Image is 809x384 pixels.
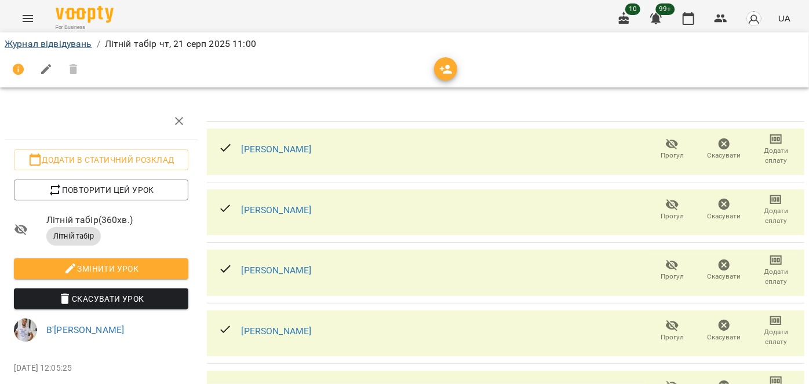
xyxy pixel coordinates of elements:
[105,37,256,51] p: Літній табір чт, 21 серп 2025 11:00
[757,267,795,287] span: Додати сплату
[708,332,741,342] span: Скасувати
[750,254,802,287] button: Додати сплату
[774,8,795,29] button: UA
[46,213,188,227] span: Літній табір ( 360 хв. )
[46,324,124,335] a: В'[PERSON_NAME]
[14,288,188,309] button: Скасувати Урок
[14,319,37,342] img: 630dd004d1d48b813a315489a42c083b.jpg
[625,3,640,15] span: 10
[5,37,804,51] nav: breadcrumb
[656,3,675,15] span: 99+
[14,258,188,279] button: Змінити урок
[698,193,750,226] button: Скасувати
[23,292,179,306] span: Скасувати Урок
[242,265,312,276] a: [PERSON_NAME]
[23,262,179,276] span: Змінити урок
[5,38,92,49] a: Журнал відвідувань
[698,315,750,348] button: Скасувати
[14,363,188,374] p: [DATE] 12:05:25
[757,327,795,347] span: Додати сплату
[56,6,114,23] img: Voopty Logo
[646,193,698,226] button: Прогул
[242,204,312,215] a: [PERSON_NAME]
[242,144,312,155] a: [PERSON_NAME]
[757,146,795,166] span: Додати сплату
[708,151,741,160] span: Скасувати
[97,37,100,51] li: /
[661,211,684,221] span: Прогул
[661,332,684,342] span: Прогул
[646,315,698,348] button: Прогул
[242,326,312,337] a: [PERSON_NAME]
[14,5,42,32] button: Menu
[708,211,741,221] span: Скасувати
[778,12,790,24] span: UA
[646,254,698,287] button: Прогул
[23,183,179,197] span: Повторити цей урок
[661,272,684,281] span: Прогул
[746,10,762,27] img: avatar_s.png
[757,206,795,226] span: Додати сплату
[661,151,684,160] span: Прогул
[698,254,750,287] button: Скасувати
[46,231,101,242] span: Літній табір
[750,193,802,226] button: Додати сплату
[646,133,698,166] button: Прогул
[14,180,188,200] button: Повторити цей урок
[698,133,750,166] button: Скасувати
[56,24,114,31] span: For Business
[750,315,802,348] button: Додати сплату
[708,272,741,281] span: Скасувати
[14,149,188,170] button: Додати в статичний розклад
[750,133,802,166] button: Додати сплату
[23,153,179,167] span: Додати в статичний розклад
